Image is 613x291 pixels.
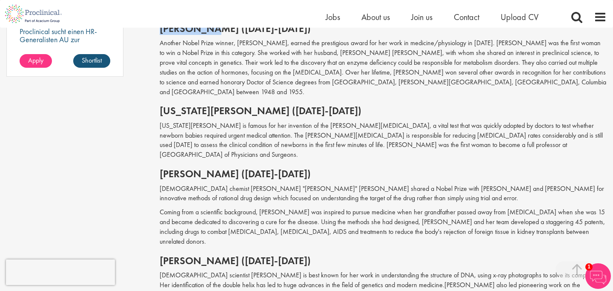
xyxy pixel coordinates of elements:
a: Contact [454,12,479,23]
a: Shortlist [73,54,110,68]
p: [US_STATE][PERSON_NAME] is famous for her invention of the [PERSON_NAME][MEDICAL_DATA], a vital t... [160,121,607,160]
p: Coming from a scientific background, [PERSON_NAME] was inspired to pursue medicine when her grand... [160,207,607,246]
p: [DEMOGRAPHIC_DATA] chemist [PERSON_NAME] "[PERSON_NAME]" [PERSON_NAME] shared a Nobel Prize with ... [160,184,607,204]
a: Apply [20,54,52,68]
span: 1 [585,263,593,271]
img: Chatbot [585,263,611,289]
h2: [PERSON_NAME] ([DATE]-[DATE]) [160,168,607,179]
a: Jobs [326,12,340,23]
span: Apply [28,56,43,65]
h2: [PERSON_NAME] ([DATE]-[DATE]) [160,23,607,34]
a: Upload CV [501,12,539,23]
h2: [US_STATE][PERSON_NAME] ([DATE]-[DATE]) [160,105,607,116]
h2: [PERSON_NAME] ([DATE]-[DATE]) [160,255,607,266]
p: Another Nobel Prize winner, [PERSON_NAME], earned the prestigious award for her work in medicine/... [160,38,607,97]
a: About us [361,12,390,23]
iframe: reCAPTCHA [6,259,115,285]
a: Join us [411,12,433,23]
